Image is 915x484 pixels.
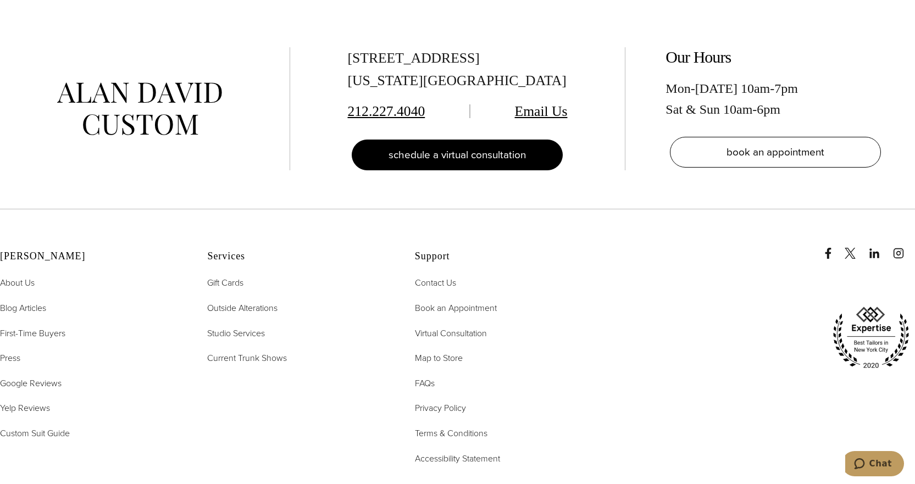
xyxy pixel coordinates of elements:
a: instagram [893,237,915,259]
a: Virtual Consultation [415,326,487,341]
span: Studio Services [207,327,265,340]
nav: Services Footer Nav [207,276,387,365]
span: Privacy Policy [415,402,466,414]
img: expertise, best tailors in new york city 2020 [827,303,915,373]
h2: Support [415,251,595,263]
a: book an appointment [670,137,881,168]
h2: Our Hours [666,47,885,67]
a: Terms & Conditions [415,426,487,441]
span: schedule a virtual consultation [389,147,526,163]
a: schedule a virtual consultation [352,140,563,170]
a: 212.227.4040 [347,103,425,119]
a: Gift Cards [207,276,243,290]
a: Map to Store [415,351,463,365]
span: Contact Us [415,276,456,289]
a: Contact Us [415,276,456,290]
span: Accessibility Statement [415,452,500,465]
a: Outside Alterations [207,301,278,315]
span: Terms & Conditions [415,427,487,440]
a: Studio Services [207,326,265,341]
a: Privacy Policy [415,401,466,415]
img: alan david custom [57,82,222,136]
nav: Support Footer Nav [415,276,595,465]
span: Current Trunk Shows [207,352,287,364]
span: Virtual Consultation [415,327,487,340]
a: Current Trunk Shows [207,351,287,365]
a: x/twitter [845,237,867,259]
a: linkedin [869,237,891,259]
span: Map to Store [415,352,463,364]
iframe: Opens a widget where you can chat to one of our agents [845,451,904,479]
span: FAQs [415,377,435,390]
div: [STREET_ADDRESS] [US_STATE][GEOGRAPHIC_DATA] [347,47,567,92]
span: book an appointment [727,144,824,160]
a: Facebook [823,237,842,259]
div: Mon-[DATE] 10am-7pm Sat & Sun 10am-6pm [666,78,885,120]
h2: Services [207,251,387,263]
span: Book an Appointment [415,302,497,314]
a: Book an Appointment [415,301,497,315]
a: FAQs [415,376,435,391]
span: Gift Cards [207,276,243,289]
a: Email Us [515,103,568,119]
span: Outside Alterations [207,302,278,314]
a: Accessibility Statement [415,452,500,466]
